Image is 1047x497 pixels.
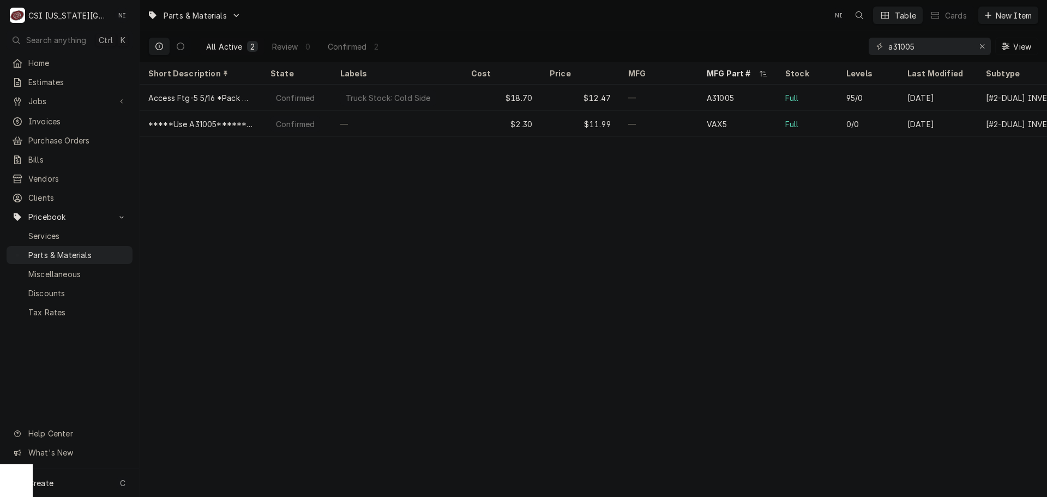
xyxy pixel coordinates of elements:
div: — [619,111,698,137]
span: Parts & Materials [28,249,127,261]
div: 0 [305,41,311,52]
div: 2 [249,41,256,52]
div: C [10,8,25,23]
span: Create [28,478,53,488]
div: NI [831,8,846,23]
span: Pricebook [28,211,111,223]
div: — [332,111,462,137]
div: Review [272,41,298,52]
div: CSI Kansas City's Avatar [10,8,25,23]
span: New Item [994,10,1034,21]
div: Cards [945,10,967,21]
div: Confirmed [275,92,316,104]
div: $11.99 [541,111,619,137]
button: New Item [978,7,1038,24]
a: Bills [7,151,133,169]
span: View [1011,41,1033,52]
a: Vendors [7,170,133,188]
div: VAX5 [707,118,727,130]
span: Purchase Orders [28,135,127,146]
a: Go to Parts & Materials [143,7,245,25]
span: Jobs [28,95,111,107]
span: Parts & Materials [164,10,227,21]
button: Search anythingCtrlK [7,31,133,50]
div: Nate Ingram's Avatar [831,8,846,23]
div: Confirmed [275,118,316,130]
div: 95/0 [846,92,863,104]
a: Clients [7,189,133,207]
a: Estimates [7,73,133,91]
div: MFG [628,68,687,79]
div: $18.70 [462,85,541,111]
div: Full [785,92,799,104]
span: Miscellaneous [28,268,127,280]
div: — [619,85,698,111]
a: Parts & Materials [7,246,133,264]
div: [DATE] [899,85,977,111]
div: $2.30 [462,111,541,137]
a: Go to Pricebook [7,208,133,226]
span: C [120,477,125,489]
a: Purchase Orders [7,131,133,149]
div: Last Modified [907,68,966,79]
a: Miscellaneous [7,265,133,283]
input: Keyword search [888,38,970,55]
span: Services [28,230,127,242]
span: Search anything [26,34,86,46]
button: View [995,38,1038,55]
span: Estimates [28,76,127,88]
span: Discounts [28,288,127,299]
div: NI [115,8,130,23]
div: MFG Part # [707,68,757,79]
span: Ctrl [99,34,113,46]
div: $12.47 [541,85,619,111]
span: Bills [28,154,127,165]
div: 0/0 [846,118,859,130]
div: CSI [US_STATE][GEOGRAPHIC_DATA] [28,10,109,21]
a: Tax Rates [7,303,133,321]
div: Cost [471,68,530,79]
a: Go to Help Center [7,424,133,442]
span: Home [28,57,127,69]
div: Table [895,10,916,21]
div: Stock [785,68,827,79]
a: Go to What's New [7,444,133,462]
span: Clients [28,192,127,203]
a: Home [7,54,133,72]
span: K [121,34,125,46]
div: Nate Ingram's Avatar [115,8,130,23]
button: Open search [851,7,868,24]
div: All Active [206,41,243,52]
span: Vendors [28,173,127,184]
span: Invoices [28,116,127,127]
div: Truck Stock: Cold Side [345,92,432,104]
a: Invoices [7,112,133,130]
span: What's New [28,447,126,458]
span: Tax Rates [28,307,127,318]
div: Labels [340,68,454,79]
span: Help Center [28,428,126,439]
div: Confirmed [328,41,366,52]
div: Full [785,118,799,130]
div: Short Description [148,68,251,79]
button: Erase input [973,38,991,55]
div: A31005 [707,92,734,104]
div: Levels [846,68,888,79]
a: Services [7,227,133,245]
div: State [270,68,321,79]
div: Price [550,68,609,79]
div: Access Ftg-5 5/16 *Pack Of 5* [Vax5] [148,92,253,104]
div: [DATE] [899,111,977,137]
div: 2 [373,41,380,52]
a: Discounts [7,284,133,302]
a: Go to Jobs [7,92,133,110]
